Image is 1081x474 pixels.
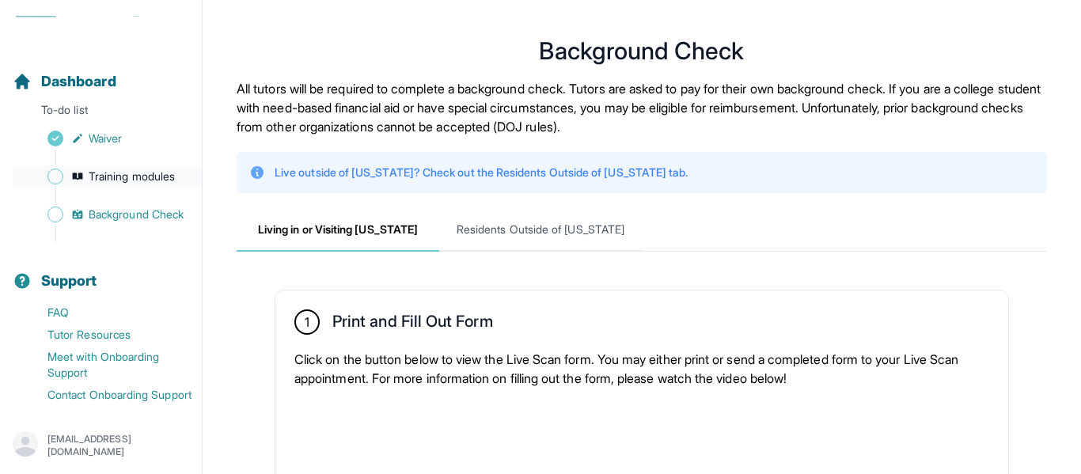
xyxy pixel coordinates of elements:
[13,384,202,406] a: Contact Onboarding Support
[41,270,97,292] span: Support
[13,127,202,150] a: Waiver
[6,45,195,99] button: Dashboard
[13,301,202,324] a: FAQ
[237,79,1047,136] p: All tutors will be required to complete a background check. Tutors are asked to pay for their own...
[237,209,1047,252] nav: Tabs
[275,165,688,180] p: Live outside of [US_STATE]? Check out the Residents Outside of [US_STATE] tab.
[13,324,202,346] a: Tutor Resources
[13,70,116,93] a: Dashboard
[13,431,189,460] button: [EMAIL_ADDRESS][DOMAIN_NAME]
[237,41,1047,60] h1: Background Check
[13,346,202,384] a: Meet with Onboarding Support
[41,70,116,93] span: Dashboard
[13,165,202,188] a: Training modules
[6,102,195,124] p: To-do list
[294,350,989,388] p: Click on the button below to view the Live Scan form. You may either print or send a completed fo...
[332,312,493,337] h2: Print and Fill Out Form
[439,209,642,252] span: Residents Outside of [US_STATE]
[89,207,184,222] span: Background Check
[89,131,122,146] span: Waiver
[13,203,202,226] a: Background Check
[237,209,439,252] span: Living in or Visiting [US_STATE]
[6,245,195,298] button: Support
[305,313,309,332] span: 1
[47,433,189,458] p: [EMAIL_ADDRESS][DOMAIN_NAME]
[89,169,175,184] span: Training modules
